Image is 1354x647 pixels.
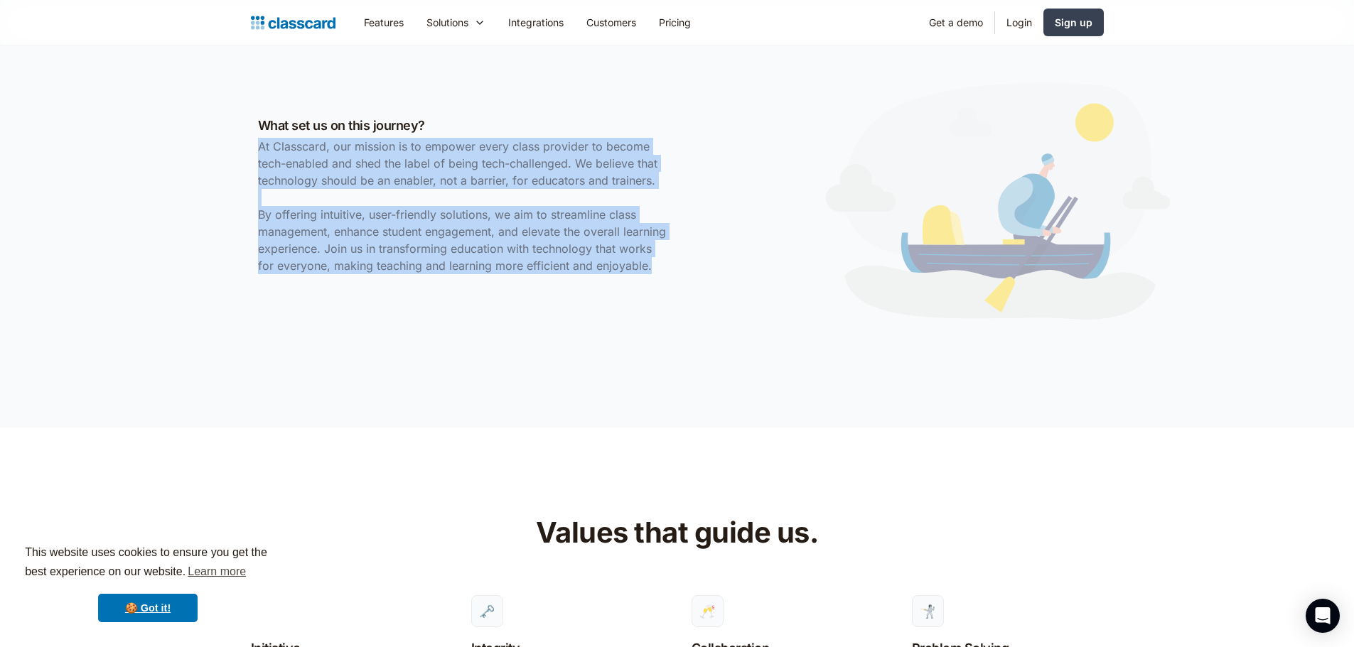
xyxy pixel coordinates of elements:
span: This website uses cookies to ensure you get the best experience on our website. [25,544,271,582]
a: Sign up [1043,9,1104,36]
div: 🤺 [920,604,935,619]
a: Logo [251,13,335,33]
div: Sign up [1055,15,1092,30]
a: Login [995,6,1043,38]
a: Customers [575,6,648,38]
h3: What set us on this journey? [258,116,670,135]
a: Integrations [497,6,575,38]
div: cookieconsent [11,531,284,636]
h2: Values that guide us. [451,516,903,550]
div: 🥂 [699,604,715,619]
p: At Classcard, our mission is to empower every class provider to become tech-enabled and shed the ... [258,138,670,274]
div: 🗝️ [479,604,495,619]
a: Get a demo [918,6,994,38]
a: learn more about cookies [186,561,248,582]
div: Solutions [415,6,497,38]
a: Pricing [648,6,702,38]
div: Open Intercom Messenger [1306,599,1340,633]
div: Solutions [426,15,468,30]
a: Features [353,6,415,38]
a: dismiss cookie message [98,594,198,622]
